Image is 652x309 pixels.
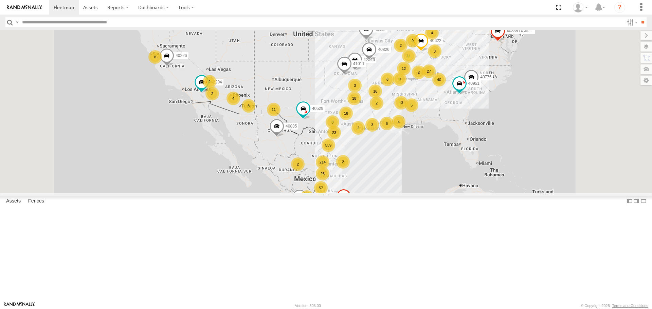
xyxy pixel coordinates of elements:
div: 40 [300,190,314,204]
label: Assets [3,197,24,206]
div: 9 [406,34,419,47]
span: 40622 [430,38,441,43]
div: © Copyright 2025 - [581,304,648,308]
div: 3 [365,118,379,132]
img: rand-logo.svg [7,5,42,10]
div: 57 [314,181,328,195]
div: 4 [392,115,405,129]
div: 214 [316,155,329,169]
div: 4 [227,92,240,105]
div: 12 [397,62,411,75]
div: 26 [316,167,329,180]
div: 11 [402,49,416,63]
span: 40529 [312,107,323,111]
label: Dock Summary Table to the Right [633,196,640,206]
div: 2 [205,87,219,100]
span: 40826 [378,47,389,52]
label: Map Settings [640,76,652,85]
div: 2 [370,96,383,110]
span: 40335 DAÑADO [507,29,537,34]
div: 6 [381,73,394,86]
span: 40951 [468,81,479,86]
div: 2 [203,75,216,89]
div: 3 [242,99,255,113]
div: 9 [393,72,406,86]
span: 40776 [480,75,491,80]
div: 6 [380,117,394,130]
div: 3 [428,44,441,58]
div: 2 [291,157,305,171]
label: Search Query [14,17,20,27]
div: 13 [394,96,408,110]
label: Hide Summary Table [640,196,647,206]
span: 41011 [353,62,364,66]
label: Search Filter Options [624,17,639,27]
div: 2 [412,65,425,79]
div: 18 [339,107,353,120]
div: 3 [348,79,362,92]
div: 3 [326,115,339,129]
div: 5 [405,98,418,112]
div: 8 [148,50,162,64]
span: 40226 [176,54,187,58]
a: Terms and Conditions [612,304,648,308]
label: Fences [25,197,48,206]
div: 2 [336,155,350,169]
div: 40 [432,73,446,86]
span: 42204 [211,80,222,84]
div: 4 [425,26,439,40]
div: 2 [351,121,365,135]
div: 559 [322,138,335,152]
a: Visit our Website [4,302,35,309]
div: 27 [422,64,436,78]
i: ? [614,2,625,13]
div: 18 [347,92,361,105]
div: Caseta Laredo TX [570,2,590,13]
div: 2 [394,39,407,52]
div: 11 [267,103,280,116]
div: 23 [327,126,341,139]
span: 40835 [286,124,297,129]
label: Dock Summary Table to the Left [626,196,633,206]
div: Version: 306.00 [295,304,321,308]
div: 16 [368,84,382,98]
